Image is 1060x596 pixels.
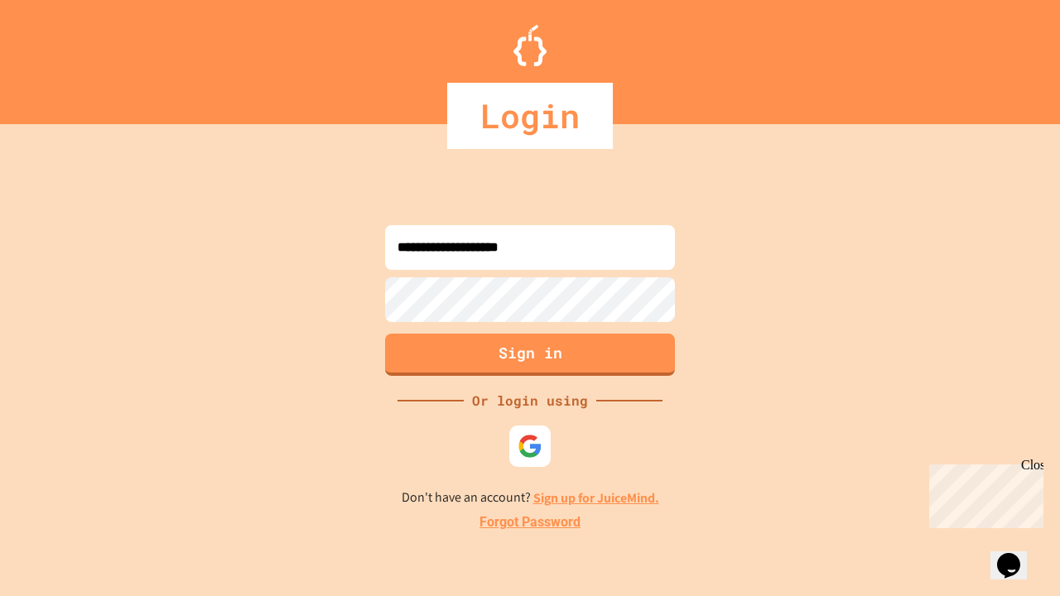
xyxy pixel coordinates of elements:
img: google-icon.svg [518,434,542,459]
iframe: chat widget [923,458,1043,528]
img: Logo.svg [513,25,547,66]
div: Login [447,83,613,149]
a: Sign up for JuiceMind. [533,489,659,507]
div: Chat with us now!Close [7,7,114,105]
a: Forgot Password [479,512,581,532]
div: Or login using [464,391,596,411]
button: Sign in [385,334,675,376]
p: Don't have an account? [402,488,659,508]
iframe: chat widget [990,530,1043,579]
